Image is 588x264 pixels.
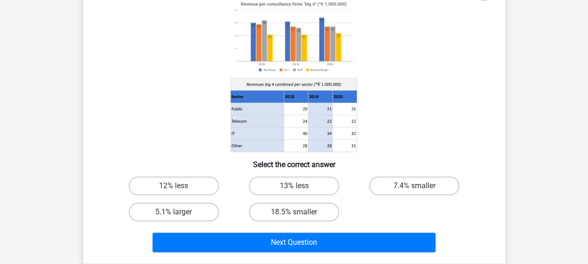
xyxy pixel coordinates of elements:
[129,203,219,221] label: 5.1% larger
[369,176,459,195] label: 7.4% smaller
[98,153,490,169] h6: Select the correct answer
[152,233,436,252] button: Next Question
[129,176,219,195] label: 12% less
[249,176,339,195] label: 13% less
[249,203,339,221] label: 18.5% smaller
